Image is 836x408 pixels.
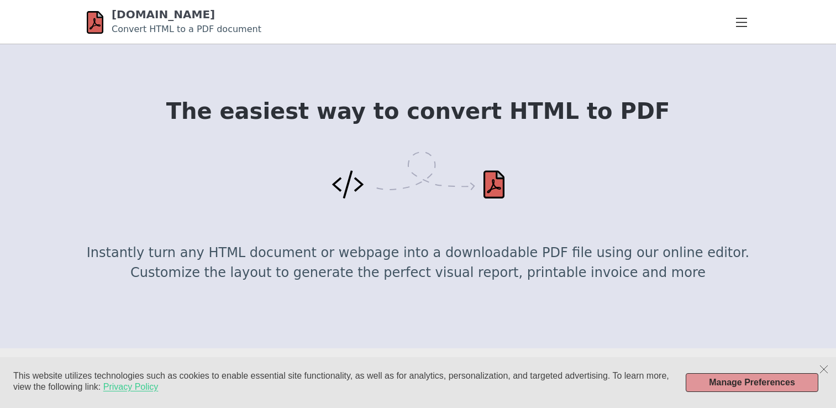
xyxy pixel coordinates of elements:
[13,371,669,391] span: This website utilizes technologies such as cookies to enable essential site functionality, as wel...
[332,151,504,199] img: Convert HTML to PDF
[112,8,215,21] a: [DOMAIN_NAME]
[87,10,103,35] img: html-pdf.net
[686,373,818,392] button: Manage Preferences
[112,24,261,34] small: Convert HTML to a PDF document
[87,243,750,283] p: Instantly turn any HTML document or webpage into a downloadable PDF file using our online editor....
[87,99,750,124] h1: The easiest way to convert HTML to PDF
[103,381,159,393] a: Privacy Policy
